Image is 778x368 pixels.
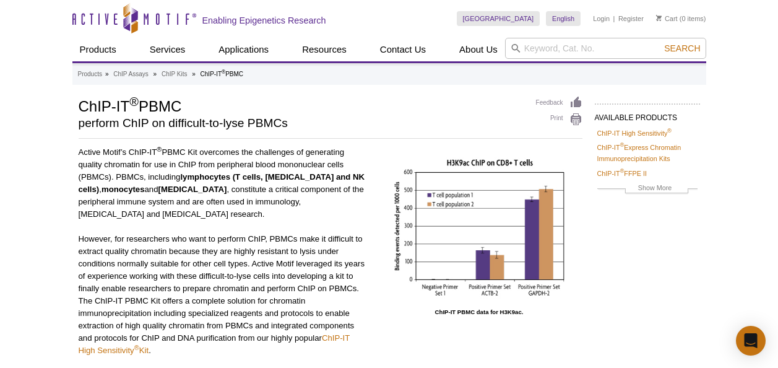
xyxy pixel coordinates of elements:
li: » [153,71,157,77]
a: Applications [211,38,276,61]
h2: perform ChIP on difficult-to-lyse PBMCs [79,118,524,129]
p: However, for researchers who want to perform ChIP, PBMCs make it difficult to extract quality chr... [79,233,367,357]
sup: ® [620,168,625,174]
a: ChIP-IT®FFPE II [597,168,647,179]
sup: ® [222,69,225,75]
img: Your Cart [656,15,662,21]
a: Login [593,14,610,23]
li: (0 items) [656,11,706,26]
a: Print [536,113,582,126]
a: ChIP-IT High Sensitivity® [597,128,672,139]
sup: ® [667,128,672,134]
sup: ® [129,95,139,108]
li: » [105,71,109,77]
a: [GEOGRAPHIC_DATA] [457,11,540,26]
strong: ChIP-IT PBMC data for H3K9ac. [435,309,524,315]
a: Register [618,14,644,23]
input: Keyword, Cat. No. [505,38,706,59]
h2: AVAILABLE PRODUCTS [595,103,700,126]
strong: lymphocytes (T cells, [MEDICAL_DATA] and NK cells) [79,172,365,194]
sup: ® [134,344,139,351]
a: Feedback [536,96,582,110]
sup: ® [157,146,162,153]
li: » [192,71,196,77]
a: ChIP-IT®Express Chromatin Immunoprecipitation Kits [597,142,698,164]
p: Active Motif’s ChIP-IT PBMC Kit overcomes the challenges of generating quality chromatin for use ... [79,146,367,221]
a: ChIP Assays [113,69,149,80]
a: Resources [295,38,354,61]
a: Services [142,38,193,61]
li: | [613,11,615,26]
sup: ® [620,142,625,149]
a: Products [78,69,102,80]
strong: [MEDICAL_DATA] [158,185,227,194]
a: Products [72,38,124,61]
strong: monocytes [102,185,145,194]
a: Contact Us [373,38,433,61]
img: PBMC ChIP on CD8+ T Cells [386,146,572,302]
span: Search [664,43,700,53]
a: Show More [597,182,698,196]
a: Cart [656,14,678,23]
li: ChIP-IT PBMC [201,71,244,77]
h2: Enabling Epigenetics Research [202,15,326,26]
a: English [546,11,581,26]
a: About Us [452,38,505,61]
div: Open Intercom Messenger [736,326,766,356]
h1: ChIP-IT PBMC [79,96,524,115]
a: ChIP Kits [162,69,188,80]
button: Search [660,43,704,54]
